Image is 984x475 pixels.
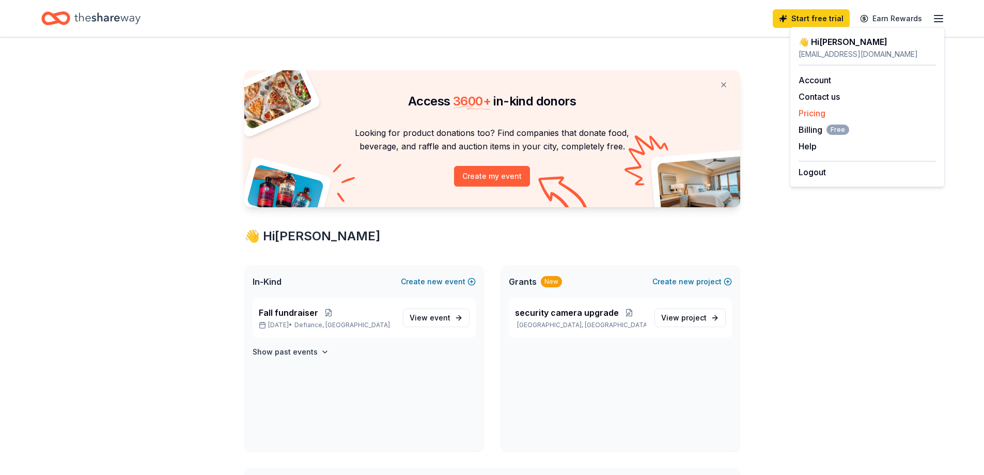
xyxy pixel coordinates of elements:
[799,166,826,178] button: Logout
[854,9,928,28] a: Earn Rewards
[661,312,707,324] span: View
[654,309,726,327] a: View project
[826,125,849,135] span: Free
[403,309,470,327] a: View event
[253,346,318,358] h4: Show past events
[515,321,646,329] p: [GEOGRAPHIC_DATA], [GEOGRAPHIC_DATA]
[799,36,936,48] div: 👋 Hi [PERSON_NAME]
[259,321,395,329] p: [DATE] •
[408,94,576,109] span: Access in-kind donors
[430,313,450,322] span: event
[427,275,443,288] span: new
[454,166,530,187] button: Create my event
[401,275,476,288] button: Createnewevent
[453,94,491,109] span: 3600 +
[515,307,619,319] span: security camera upgrade
[799,124,849,136] button: BillingFree
[799,75,831,85] a: Account
[679,275,694,288] span: new
[257,126,728,154] p: Looking for product donations too? Find companies that donate food, beverage, and raffle and auct...
[509,275,537,288] span: Grants
[253,275,282,288] span: In-Kind
[652,275,732,288] button: Createnewproject
[799,90,840,103] button: Contact us
[541,276,562,287] div: New
[253,346,329,358] button: Show past events
[232,64,313,130] img: Pizza
[294,321,390,329] span: Defiance, [GEOGRAPHIC_DATA]
[41,6,140,30] a: Home
[681,313,707,322] span: project
[773,9,850,28] a: Start free trial
[410,312,450,324] span: View
[799,108,825,118] a: Pricing
[799,124,849,136] span: Billing
[259,307,318,319] span: Fall fundraiser
[538,176,590,215] img: Curvy arrow
[244,228,740,244] div: 👋 Hi [PERSON_NAME]
[799,48,936,60] div: [EMAIL_ADDRESS][DOMAIN_NAME]
[799,140,817,152] button: Help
